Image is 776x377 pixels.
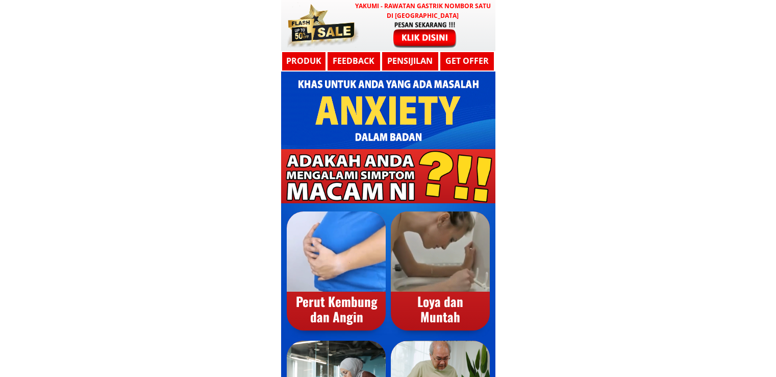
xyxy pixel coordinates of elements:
h3: Feedback [327,55,380,68]
div: Loya dan Muntah [391,294,490,324]
h3: YAKUMI - Rawatan Gastrik Nombor Satu di [GEOGRAPHIC_DATA] [353,1,493,20]
h3: Pensijilan [385,55,435,68]
h3: GET OFFER [442,55,492,68]
h3: Produk [281,55,327,68]
div: Perut Kembung dan Angin [287,294,386,324]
